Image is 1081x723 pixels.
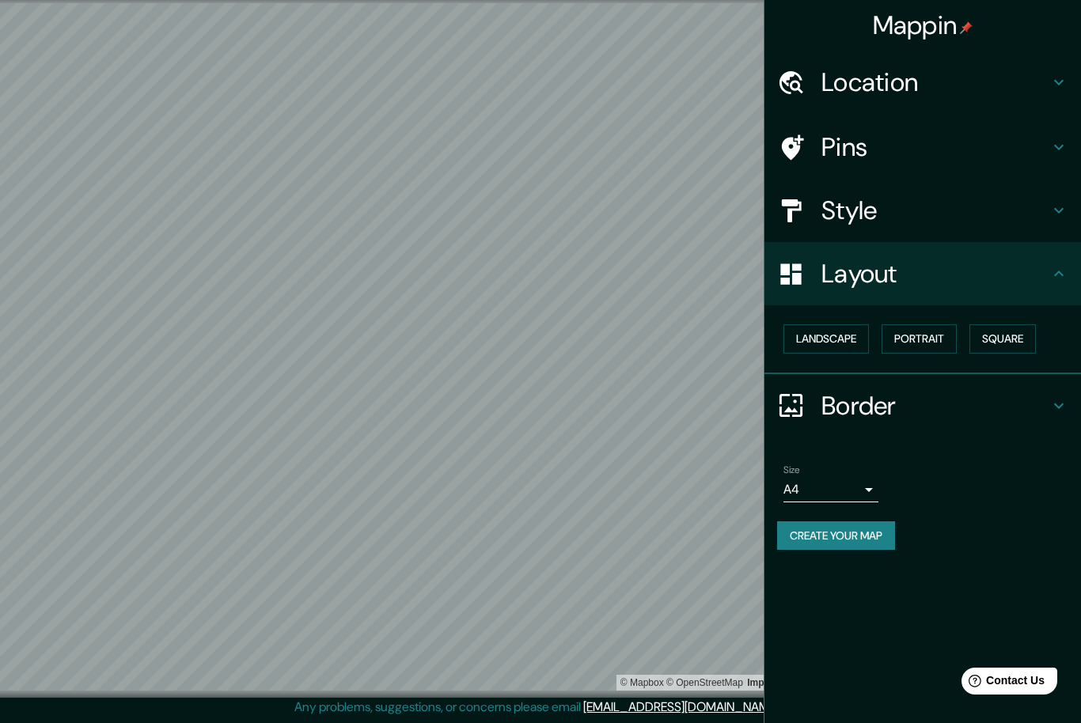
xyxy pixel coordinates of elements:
[783,477,878,502] div: A4
[783,324,869,354] button: Landscape
[873,9,973,41] h4: Mappin
[747,677,825,688] a: Map feedback
[969,324,1036,354] button: Square
[764,179,1081,242] div: Style
[777,521,895,551] button: Create your map
[821,131,1049,163] h4: Pins
[294,698,781,717] p: Any problems, suggestions, or concerns please email .
[821,258,1049,290] h4: Layout
[764,242,1081,305] div: Layout
[821,66,1049,98] h4: Location
[764,115,1081,179] div: Pins
[620,677,664,688] a: Mapbox
[940,661,1064,706] iframe: Help widget launcher
[583,698,779,715] a: [EMAIL_ADDRESS][DOMAIN_NAME]
[821,390,1049,422] h4: Border
[882,324,957,354] button: Portrait
[666,677,743,688] a: OpenStreetMap
[764,374,1081,437] div: Border
[821,195,1049,226] h4: Style
[960,21,973,34] img: pin-icon.png
[764,51,1081,114] div: Location
[783,463,800,476] label: Size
